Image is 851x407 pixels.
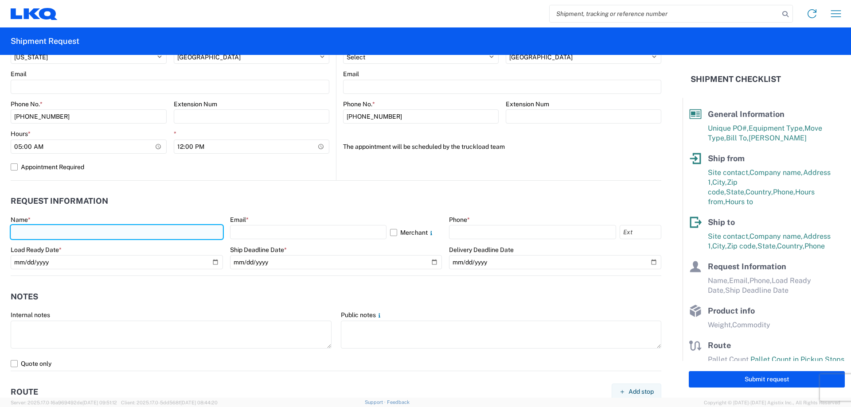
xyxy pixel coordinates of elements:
[708,262,786,271] span: Request Information
[708,168,750,177] span: Site contact,
[550,5,779,22] input: Shipment, tracking or reference number
[11,400,117,405] span: Server: 2025.17.0-16a969492de
[708,306,755,315] span: Product info
[732,321,770,329] span: Commodity
[746,188,773,196] span: Country,
[341,311,383,319] label: Public notes
[712,242,727,250] span: City,
[708,341,731,350] span: Route
[11,160,329,174] label: Appointment Required
[343,140,505,154] label: The appointment will be scheduled by the truckload team
[230,216,249,224] label: Email
[773,188,795,196] span: Phone,
[708,154,745,163] span: Ship from
[390,225,442,239] label: Merchant
[387,399,410,405] a: Feedback
[757,242,777,250] span: State,
[506,100,549,108] label: Extension Num
[708,276,729,285] span: Name,
[174,100,217,108] label: Extension Num
[708,355,750,364] span: Pallet Count,
[704,399,840,407] span: Copyright © [DATE]-[DATE] Agistix Inc., All Rights Reserved
[725,198,753,206] span: Hours to
[449,216,470,224] label: Phone
[11,216,31,224] label: Name
[11,36,79,47] h2: Shipment Request
[11,246,62,254] label: Load Ready Date
[365,399,387,405] a: Support
[11,130,31,138] label: Hours
[727,242,757,250] span: Zip code,
[712,178,727,186] span: City,
[708,321,732,329] span: Weight,
[82,400,117,405] span: [DATE] 09:51:12
[777,242,804,250] span: Country,
[708,217,735,227] span: Ship to
[708,232,750,240] span: Site contact,
[726,188,746,196] span: State,
[121,400,218,405] span: Client: 2025.17.0-5dd568f
[708,109,785,119] span: General Information
[708,124,749,132] span: Unique PO#,
[726,134,749,142] span: Bill To,
[11,311,50,319] label: Internal notes
[749,124,804,132] span: Equipment Type,
[750,232,803,240] span: Company name,
[11,197,108,205] h2: Request Information
[11,70,27,78] label: Email
[612,384,661,400] button: Add stop
[11,292,38,301] h2: Notes
[180,400,218,405] span: [DATE] 08:44:20
[11,388,38,396] h2: Route
[749,134,807,142] span: [PERSON_NAME]
[729,276,750,285] span: Email,
[689,371,845,388] button: Submit request
[230,246,287,254] label: Ship Deadline Date
[750,276,772,285] span: Phone,
[343,70,359,78] label: Email
[725,286,789,295] span: Ship Deadline Date
[708,355,844,373] span: Pallet Count in Pickup Stops equals Pallet Count in delivery stops
[11,100,43,108] label: Phone No.
[691,74,781,85] h2: Shipment Checklist
[343,100,375,108] label: Phone No.
[620,225,661,239] input: Ext
[449,246,514,254] label: Delivery Deadline Date
[11,357,661,371] label: Quote only
[750,168,803,177] span: Company name,
[628,388,654,396] span: Add stop
[804,242,825,250] span: Phone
